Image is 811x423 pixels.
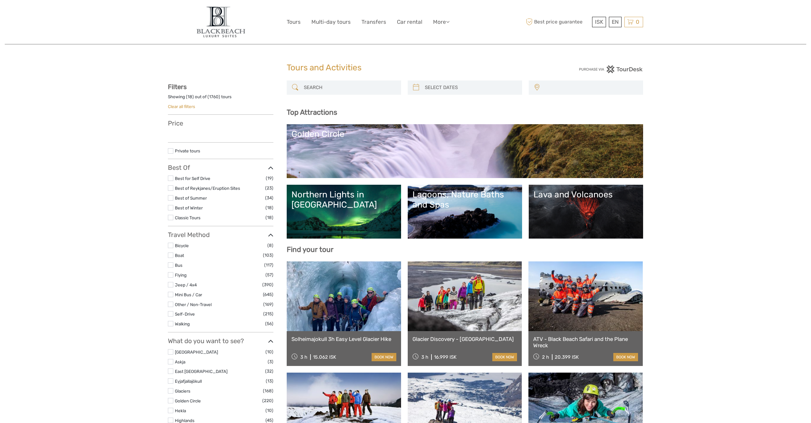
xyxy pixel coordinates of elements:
strong: Filters [168,83,187,91]
a: Other / Non-Travel [175,302,212,307]
a: Walking [175,321,190,326]
span: Best price guarantee [524,17,591,27]
span: (220) [262,397,273,404]
div: 20.399 ISK [555,354,579,360]
span: (10) [265,407,273,414]
span: (169) [263,301,273,308]
a: Transfers [361,17,386,27]
a: book now [372,353,396,361]
label: 18 [188,94,192,100]
a: Northern Lights in [GEOGRAPHIC_DATA] [291,189,396,234]
a: Glaciers [175,388,190,394]
span: (390) [262,281,273,288]
span: (645) [263,291,273,298]
a: East [GEOGRAPHIC_DATA] [175,369,227,374]
a: Bus [175,263,182,268]
a: Highlands [175,418,195,423]
span: (32) [265,368,273,375]
div: 15.062 ISK [313,354,336,360]
span: 2 h [542,354,549,360]
h1: Tours and Activities [287,63,524,73]
h3: What do you want to see? [168,337,273,345]
a: Mini Bus / Car [175,292,202,297]
a: Solheimajokull 3h Easy Level Glacier Hike [291,336,396,342]
input: SELECT DATES [422,82,519,93]
a: Jeep / 4x4 [175,282,197,287]
span: (56) [265,320,273,327]
div: Showing ( ) out of ( ) tours [168,94,273,104]
a: Eyjafjallajökull [175,379,202,384]
span: (57) [265,271,273,279]
img: PurchaseViaTourDesk.png [579,65,643,73]
span: 3 h [300,354,307,360]
label: 1760 [209,94,219,100]
a: Self-Drive [175,311,195,317]
span: (10) [265,348,273,356]
div: EN [609,17,622,27]
a: Askja [175,359,185,364]
a: book now [613,353,638,361]
a: Lagoons, Nature Baths and Spas [412,189,517,234]
b: Top Attractions [287,108,337,117]
a: Best of Summer [175,195,207,201]
span: (23) [265,184,273,192]
div: Lava and Volcanoes [533,189,638,200]
a: Classic Tours [175,215,201,220]
div: Lagoons, Nature Baths and Spas [412,189,517,210]
span: (18) [265,204,273,211]
a: book now [492,353,517,361]
span: (215) [263,310,273,317]
span: (103) [263,252,273,259]
a: Bicycle [175,243,189,248]
a: Tours [287,17,301,27]
a: Best of Winter [175,205,203,210]
a: Golden Circle [291,129,638,173]
div: Northern Lights in [GEOGRAPHIC_DATA] [291,189,396,210]
h3: Price [168,119,273,127]
a: Glacier Discovery - [GEOGRAPHIC_DATA] [412,336,517,342]
a: More [433,17,450,27]
a: Multi-day tours [311,17,351,27]
a: Clear all filters [168,104,195,109]
img: 821-d0172702-669c-46bc-8e7c-1716aae4eeb1_logo_big.jpg [193,5,248,39]
div: Golden Circle [291,129,638,139]
a: Car rental [397,17,422,27]
span: (117) [264,261,273,269]
h3: Travel Method [168,231,273,239]
span: 3 h [421,354,428,360]
a: Private tours [175,148,200,153]
b: Find your tour [287,245,334,254]
a: Best of Reykjanes/Eruption Sites [175,186,240,191]
span: (13) [266,377,273,385]
span: 0 [635,19,640,25]
div: 16.999 ISK [434,354,457,360]
a: Hekla [175,408,186,413]
span: ISK [595,19,603,25]
span: (34) [265,194,273,202]
a: ATV - Black Beach Safari and the Plane Wreck [533,336,638,349]
a: Best for Self Drive [175,176,210,181]
a: Lava and Volcanoes [533,189,638,234]
span: (18) [265,214,273,221]
span: (168) [263,387,273,394]
span: (19) [266,175,273,182]
span: (3) [268,358,273,365]
span: (8) [267,242,273,249]
a: [GEOGRAPHIC_DATA] [175,349,218,355]
a: Flying [175,272,187,278]
h3: Best Of [168,164,273,171]
a: Golden Circle [175,398,201,403]
input: SEARCH [301,82,398,93]
a: Boat [175,253,184,258]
